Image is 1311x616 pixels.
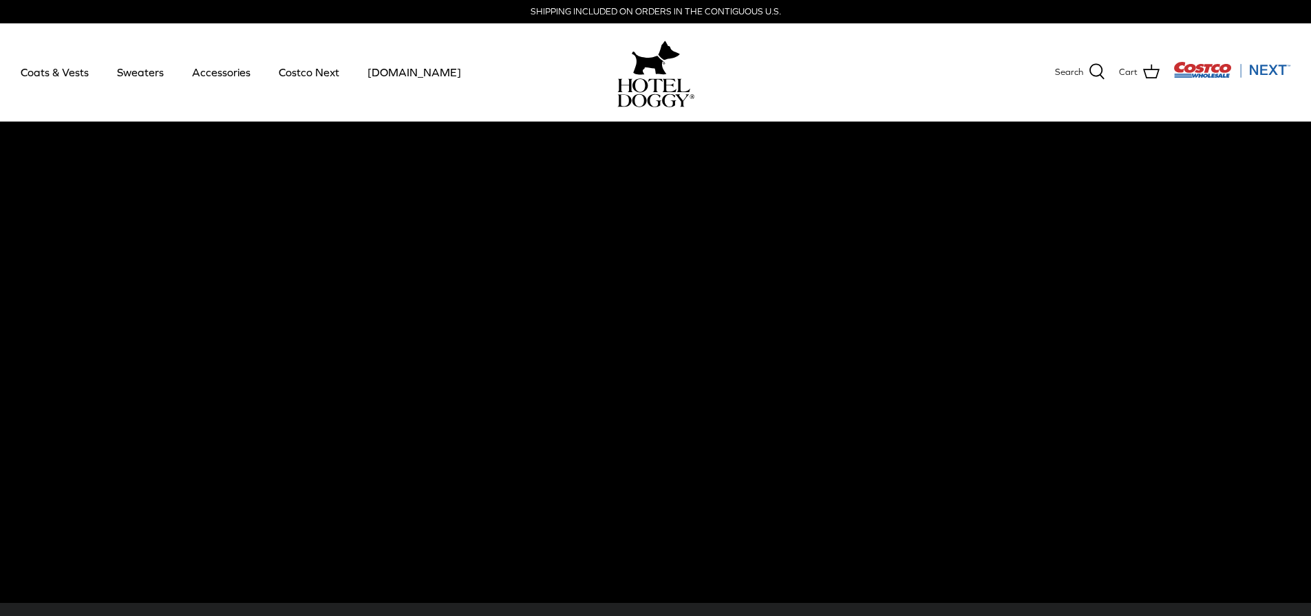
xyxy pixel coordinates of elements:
a: Search [1055,63,1105,81]
a: Coats & Vests [8,49,101,96]
span: Cart [1119,65,1138,80]
a: hoteldoggy.com hoteldoggycom [617,37,694,107]
a: Visit Costco Next [1173,70,1290,80]
img: hoteldoggy.com [632,37,680,78]
a: Cart [1119,63,1160,81]
a: Accessories [180,49,263,96]
img: Costco Next [1173,61,1290,78]
img: hoteldoggycom [617,78,694,107]
span: Search [1055,65,1083,80]
a: Sweaters [105,49,176,96]
a: [DOMAIN_NAME] [355,49,473,96]
a: Costco Next [266,49,352,96]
